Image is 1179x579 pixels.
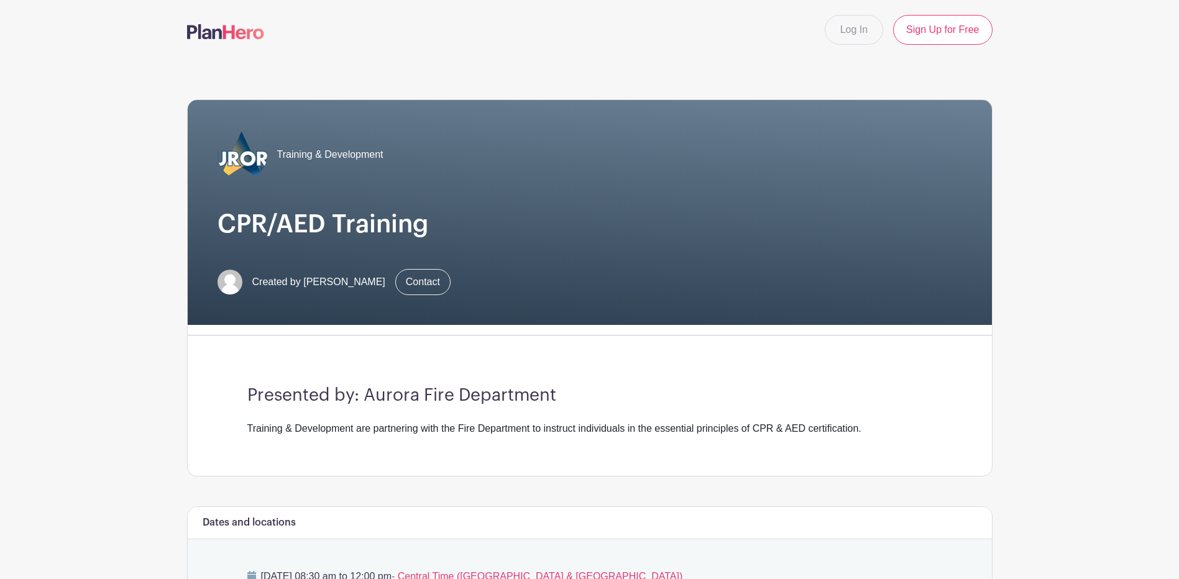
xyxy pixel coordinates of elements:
[187,24,264,39] img: logo-507f7623f17ff9eddc593b1ce0a138ce2505c220e1c5a4e2b4648c50719b7d32.svg
[247,421,932,436] div: Training & Development are partnering with the Fire Department to instruct individuals in the ess...
[203,517,296,529] h6: Dates and locations
[252,275,385,289] span: Created by [PERSON_NAME]
[825,15,883,45] a: Log In
[218,209,962,239] h1: CPR/AED Training
[395,269,451,295] a: Contact
[277,147,383,162] span: Training & Development
[218,130,267,180] img: 2023_COA_Horiz_Logo_PMS_BlueStroke%204.png
[218,270,242,294] img: default-ce2991bfa6775e67f084385cd625a349d9dcbb7a52a09fb2fda1e96e2d18dcdb.png
[893,15,992,45] a: Sign Up for Free
[247,385,932,406] h3: Presented by: Aurora Fire Department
